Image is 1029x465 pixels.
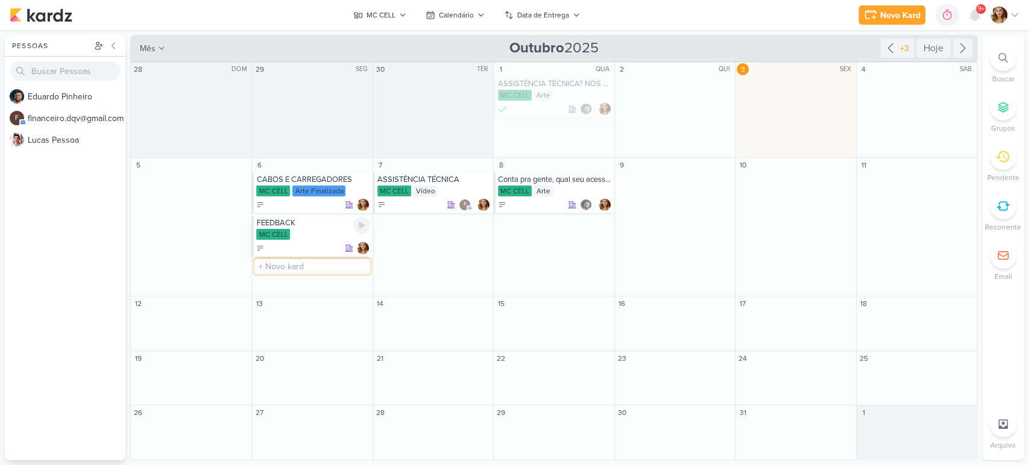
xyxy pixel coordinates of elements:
[858,159,870,171] div: 11
[858,407,870,419] div: 1
[596,64,613,74] div: QUA
[374,63,386,75] div: 30
[10,40,92,51] div: Pessoas
[858,352,870,364] div: 25
[995,271,1012,282] p: Email
[15,115,19,122] p: f
[253,407,265,419] div: 27
[737,63,749,75] div: 3
[10,8,72,22] img: kardz.app
[960,64,975,74] div: SAB
[737,407,749,419] div: 31
[140,42,156,55] span: mês
[254,259,370,274] input: + Novo kard
[498,90,532,101] div: MC CELL
[840,64,855,74] div: SEX
[719,64,734,74] div: QUI
[990,7,1007,23] img: Thaís Leite
[992,73,1015,84] p: Buscar
[10,111,24,125] div: financeiro.dqv@gmail.com
[495,63,507,75] div: 1
[459,199,471,211] div: financeiro.dqv@gmail.com
[132,352,144,364] div: 19
[374,159,386,171] div: 7
[28,90,125,103] div: E d u a r d o P i n h e i r o
[737,159,749,171] div: 10
[132,159,144,171] div: 5
[256,201,265,209] div: A Fazer
[253,159,265,171] div: 6
[292,186,345,196] div: Arte Finalizada
[10,61,121,81] input: Buscar Pessoas
[580,103,595,115] div: Colaboradores: Eduardo Pinheiro
[374,298,386,310] div: 14
[495,298,507,310] div: 15
[498,79,611,89] div: ASSISTÊNCIA TÉCNICA? NÓS SOMOS ESPECIALIZADOS
[616,63,628,75] div: 2
[414,186,438,196] div: Vídeo
[28,134,125,146] div: L u c a s P e s s o a
[377,201,386,209] div: A Fazer
[858,298,870,310] div: 18
[253,352,265,364] div: 20
[464,202,467,208] p: f
[498,186,532,196] div: MC CELL
[495,159,507,171] div: 8
[985,222,1021,232] p: Recorrente
[599,103,611,115] div: Responsável: Thaís Leite
[374,407,386,419] div: 28
[737,298,749,310] div: 17
[858,5,925,25] button: Novo Kard
[498,175,611,184] div: Conta pra gente, qual seu acessório favorito?
[256,244,265,252] div: A Fazer
[498,103,508,115] div: Finalizado
[357,242,369,254] img: Thaís Leite
[898,42,911,55] div: +3
[10,133,24,147] img: Lucas Pessoa
[498,201,506,209] div: A Fazer
[357,199,369,211] img: Thaís Leite
[580,199,592,211] img: Eduardo Pinheiro
[991,123,1015,134] p: Grupos
[580,103,592,115] img: Eduardo Pinheiro
[377,186,411,196] div: MC CELL
[132,407,144,419] div: 26
[356,64,371,74] div: SEG
[256,175,370,184] div: CABOS E CARREGADORES
[357,199,369,211] div: Responsável: Thaís Leite
[509,39,599,58] span: 2025
[509,39,564,57] strong: Outubro
[377,175,491,184] div: ASSISTÊNCIA TÉCNICA
[978,4,984,14] span: 9+
[253,63,265,75] div: 29
[477,199,489,211] img: Thaís Leite
[858,63,870,75] div: 4
[132,63,144,75] div: 28
[459,199,474,211] div: Colaboradores: financeiro.dqv@gmail.com
[253,298,265,310] div: 13
[256,186,290,196] div: MC CELL
[580,199,595,211] div: Colaboradores: Eduardo Pinheiro
[374,352,386,364] div: 21
[357,242,369,254] div: Responsável: Thaís Leite
[495,352,507,364] div: 22
[616,407,628,419] div: 30
[132,298,144,310] div: 12
[477,64,492,74] div: TER
[28,112,125,125] div: f i n a n c e i r o . d q v @ g m a i l . c o m
[990,440,1016,451] p: Arquivo
[256,229,290,240] div: MC CELL
[477,199,489,211] div: Responsável: Thaís Leite
[599,199,611,211] div: Responsável: Thaís Leite
[231,64,250,74] div: DOM
[534,90,553,101] div: Arte
[987,172,1019,183] p: Pendente
[616,298,628,310] div: 16
[616,159,628,171] div: 9
[599,199,611,211] img: Thaís Leite
[916,39,951,58] div: Hoje
[495,407,507,419] div: 29
[737,352,749,364] div: 24
[599,103,611,115] img: Thaís Leite
[880,9,920,22] div: Novo Kard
